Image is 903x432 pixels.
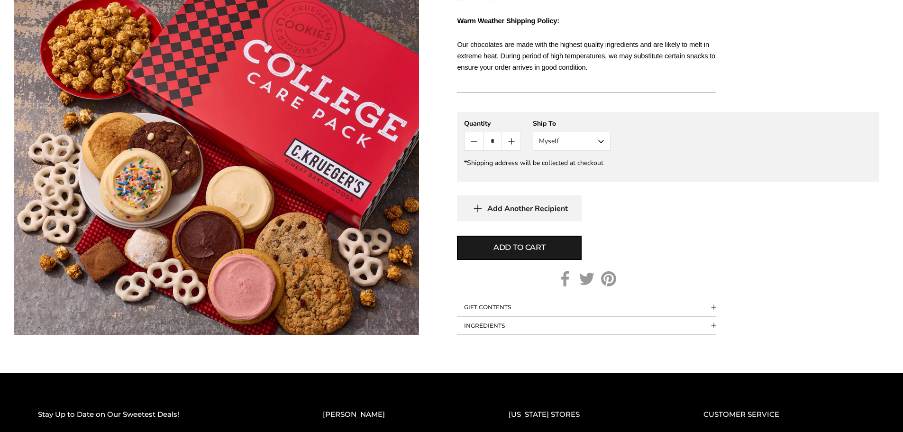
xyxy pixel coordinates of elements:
[465,132,483,150] button: Count minus
[457,236,582,260] button: Add to cart
[457,195,582,221] button: Add Another Recipient
[579,271,594,286] a: Twitter
[703,409,865,421] h2: CUSTOMER SERVICE
[457,317,716,335] button: Collapsible block button
[487,204,568,213] span: Add Another Recipient
[509,409,666,421] h2: [US_STATE] STORES
[323,409,471,421] h2: [PERSON_NAME]
[464,119,521,128] div: Quantity
[457,17,559,25] span: Warm Weather Shipping Policy:
[457,112,879,182] gfm-form: New recipient
[464,158,872,167] div: *Shipping address will be collected at checkout
[457,41,715,71] span: Our chocolates are made with the highest quality ingredients and are likely to melt in extreme he...
[533,132,611,151] button: Myself
[557,271,573,286] a: Facebook
[493,242,546,253] span: Add to cart
[601,271,616,286] a: Pinterest
[457,298,716,316] button: Collapsible block button
[533,119,611,128] div: Ship To
[502,132,520,150] button: Count plus
[38,409,285,421] h2: Stay Up to Date on Our Sweetest Deals!
[483,132,502,150] input: Quantity
[8,396,98,424] iframe: Sign Up via Text for Offers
